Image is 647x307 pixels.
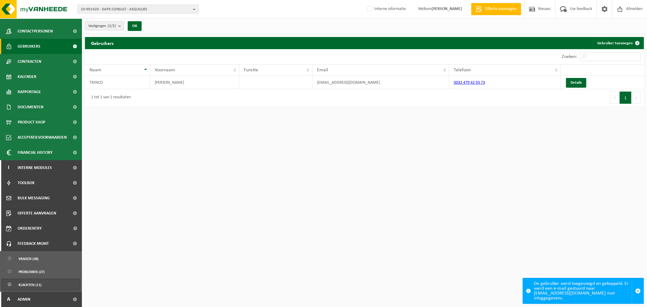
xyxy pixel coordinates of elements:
a: Offerte aanvragen [471,3,521,15]
td: [PERSON_NAME] [150,76,239,89]
span: Feedback MGMT [18,236,49,251]
a: Problemen (27) [2,266,80,277]
span: Financial History [18,145,52,160]
span: Bulk Messaging [18,191,50,206]
span: Offerte aanvragen [484,6,518,12]
span: Rapportage [18,84,41,100]
span: Contactpersonen [18,24,53,39]
span: Kalender [18,69,36,84]
span: Orderentry Goedkeuring [18,221,69,236]
button: 1 [620,92,632,104]
strong: [PERSON_NAME] [432,7,462,11]
button: Next [632,92,641,104]
label: Zoeken: [562,55,577,59]
span: Details [571,81,582,85]
span: 10-991420 - DAPE CONSULT - ASQUILLIES [81,5,190,14]
span: Acceptatievoorwaarden [18,130,67,145]
span: Interne modules [18,160,52,175]
button: Previous [610,92,620,104]
div: De gebruiker werd toegevoegd en gekoppeld. Er werd een e-mail gestuurd naar [EMAIL_ADDRESS][DOMAI... [534,278,632,304]
span: A [6,292,12,307]
button: Vestigingen(2/2) [85,21,124,30]
span: Problemen (27) [19,266,45,278]
span: Vragen (38) [19,253,39,265]
span: Klachten (11) [19,279,42,291]
td: [EMAIL_ADDRESS][DOMAIN_NAME] [312,76,449,89]
span: Contracten [18,54,41,69]
h2: Gebruikers [85,37,120,49]
a: 0032 479 42 93 73 [454,80,485,85]
span: Functie [244,68,258,73]
button: OK [128,21,142,31]
span: Admin [18,292,30,307]
a: Vragen (38) [2,253,80,264]
a: Details [566,78,586,88]
div: 1 tot 1 van 1 resultaten [88,92,131,103]
a: Klachten (11) [2,279,80,290]
button: 10-991420 - DAPE CONSULT - ASQUILLIES [77,5,199,14]
span: Voornaam [155,68,175,73]
span: Naam [89,68,101,73]
span: Toolbox [18,175,35,191]
span: Email [317,68,328,73]
span: Documenten [18,100,43,115]
span: Telefoon [454,68,471,73]
span: Vestigingen [88,22,116,31]
label: Interne informatie [366,5,406,14]
td: TRINCO [85,76,150,89]
a: Gebruiker toevoegen [592,37,643,49]
count: (2/2) [108,24,116,28]
span: I [6,160,12,175]
span: Product Shop [18,115,45,130]
span: Offerte aanvragen [18,206,56,221]
span: Gebruikers [18,39,40,54]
